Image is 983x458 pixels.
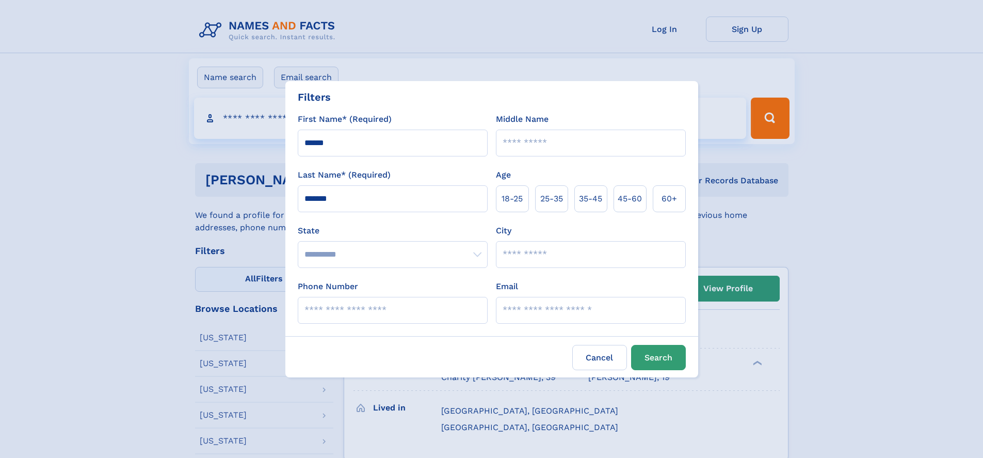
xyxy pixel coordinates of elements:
[618,193,642,205] span: 45‑60
[502,193,523,205] span: 18‑25
[631,345,686,370] button: Search
[298,169,391,181] label: Last Name* (Required)
[496,113,549,125] label: Middle Name
[298,225,488,237] label: State
[496,169,511,181] label: Age
[496,280,518,293] label: Email
[579,193,602,205] span: 35‑45
[298,280,358,293] label: Phone Number
[572,345,627,370] label: Cancel
[662,193,677,205] span: 60+
[496,225,511,237] label: City
[298,113,392,125] label: First Name* (Required)
[540,193,563,205] span: 25‑35
[298,89,331,105] div: Filters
